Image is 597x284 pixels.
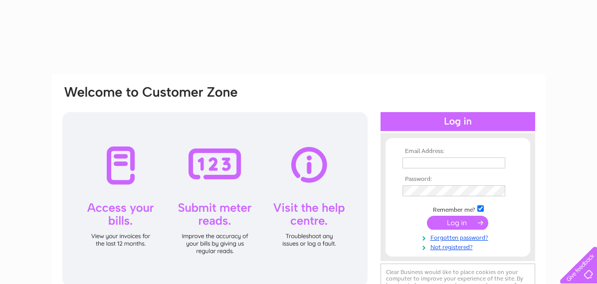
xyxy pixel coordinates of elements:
[400,204,516,214] td: Remember me?
[402,232,516,242] a: Forgotten password?
[400,148,516,155] th: Email Address:
[402,242,516,251] a: Not registered?
[427,216,488,230] input: Submit
[400,176,516,183] th: Password:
